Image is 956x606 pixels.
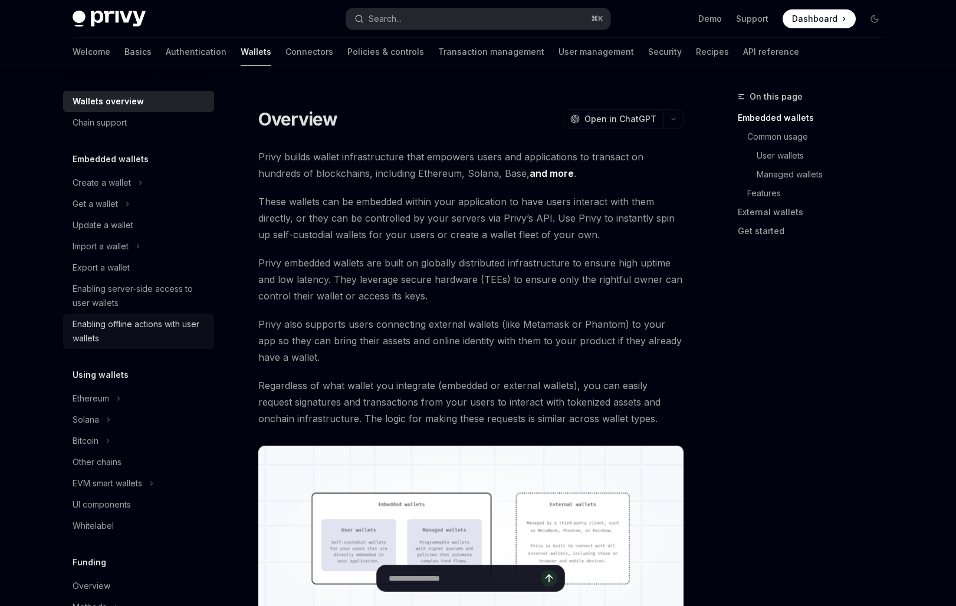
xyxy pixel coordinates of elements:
[63,515,214,536] a: Whitelabel
[73,176,131,190] div: Create a wallet
[73,282,207,310] div: Enabling server-side access to user wallets
[73,368,129,382] h5: Using wallets
[73,38,110,66] a: Welcome
[63,257,214,278] a: Export a wallet
[63,112,214,133] a: Chain support
[73,413,99,427] div: Solana
[63,314,214,349] a: Enabling offline actions with user wallets
[750,90,803,104] span: On this page
[63,215,214,236] a: Update a wallet
[124,38,152,66] a: Basics
[757,165,893,184] a: Managed wallets
[438,38,544,66] a: Transaction management
[73,455,121,469] div: Other chains
[346,8,610,29] button: Search...⌘K
[73,476,142,490] div: EVM smart wallets
[696,38,729,66] a: Recipes
[73,152,149,166] h5: Embedded wallets
[738,222,893,241] a: Get started
[783,9,856,28] a: Dashboard
[747,127,893,146] a: Common usage
[738,108,893,127] a: Embedded wallets
[73,391,109,406] div: Ethereum
[563,109,663,129] button: Open in ChatGPT
[73,579,110,593] div: Overview
[258,255,684,304] span: Privy embedded wallets are built on globally distributed infrastructure to ensure high uptime and...
[584,113,656,125] span: Open in ChatGPT
[792,13,837,25] span: Dashboard
[63,575,214,597] a: Overview
[369,12,402,26] div: Search...
[541,570,557,587] button: Send message
[738,203,893,222] a: External wallets
[73,94,144,108] div: Wallets overview
[258,377,684,427] span: Regardless of what wallet you integrate (embedded or external wallets), you can easily request si...
[698,13,722,25] a: Demo
[63,494,214,515] a: UI components
[73,197,118,211] div: Get a wallet
[63,91,214,112] a: Wallets overview
[559,38,634,66] a: User management
[865,9,884,28] button: Toggle dark mode
[63,278,214,314] a: Enabling server-side access to user wallets
[743,38,799,66] a: API reference
[591,14,603,24] span: ⌘ K
[347,38,424,66] a: Policies & controls
[258,108,338,130] h1: Overview
[757,146,893,165] a: User wallets
[747,184,893,203] a: Features
[73,116,127,130] div: Chain support
[648,38,682,66] a: Security
[241,38,271,66] a: Wallets
[73,434,98,448] div: Bitcoin
[73,261,130,275] div: Export a wallet
[73,555,106,569] h5: Funding
[73,11,146,27] img: dark logo
[258,149,684,182] span: Privy builds wallet infrastructure that empowers users and applications to transact on hundreds o...
[166,38,226,66] a: Authentication
[736,13,768,25] a: Support
[73,498,131,512] div: UI components
[73,519,114,533] div: Whitelabel
[63,452,214,473] a: Other chains
[530,167,574,180] a: and more
[73,239,129,253] div: Import a wallet
[258,193,684,243] span: These wallets can be embedded within your application to have users interact with them directly, ...
[73,218,133,232] div: Update a wallet
[258,316,684,365] span: Privy also supports users connecting external wallets (like Metamask or Phantom) to your app so t...
[285,38,333,66] a: Connectors
[73,317,207,345] div: Enabling offline actions with user wallets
